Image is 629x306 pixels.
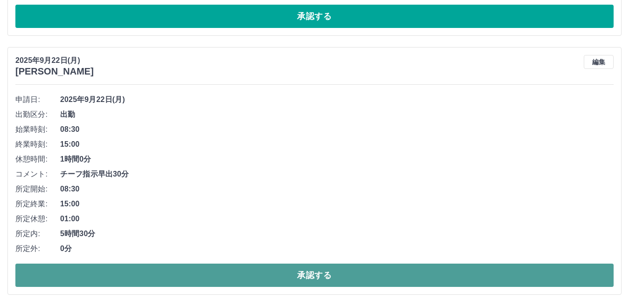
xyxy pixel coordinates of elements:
[60,169,614,180] span: チーフ指示早出30分
[60,198,614,210] span: 15:00
[15,228,60,239] span: 所定内:
[15,184,60,195] span: 所定開始:
[15,55,94,66] p: 2025年9月22日(月)
[15,264,614,287] button: 承認する
[60,213,614,224] span: 01:00
[15,243,60,254] span: 所定外:
[15,109,60,120] span: 出勤区分:
[15,139,60,150] span: 終業時刻:
[15,94,60,105] span: 申請日:
[15,198,60,210] span: 所定終業:
[60,154,614,165] span: 1時間0分
[584,55,614,69] button: 編集
[60,228,614,239] span: 5時間30分
[15,5,614,28] button: 承認する
[15,169,60,180] span: コメント:
[15,213,60,224] span: 所定休憩:
[15,154,60,165] span: 休憩時間:
[60,184,614,195] span: 08:30
[60,124,614,135] span: 08:30
[15,66,94,77] h3: [PERSON_NAME]
[60,243,614,254] span: 0分
[15,124,60,135] span: 始業時刻:
[60,94,614,105] span: 2025年9月22日(月)
[60,109,614,120] span: 出勤
[60,139,614,150] span: 15:00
